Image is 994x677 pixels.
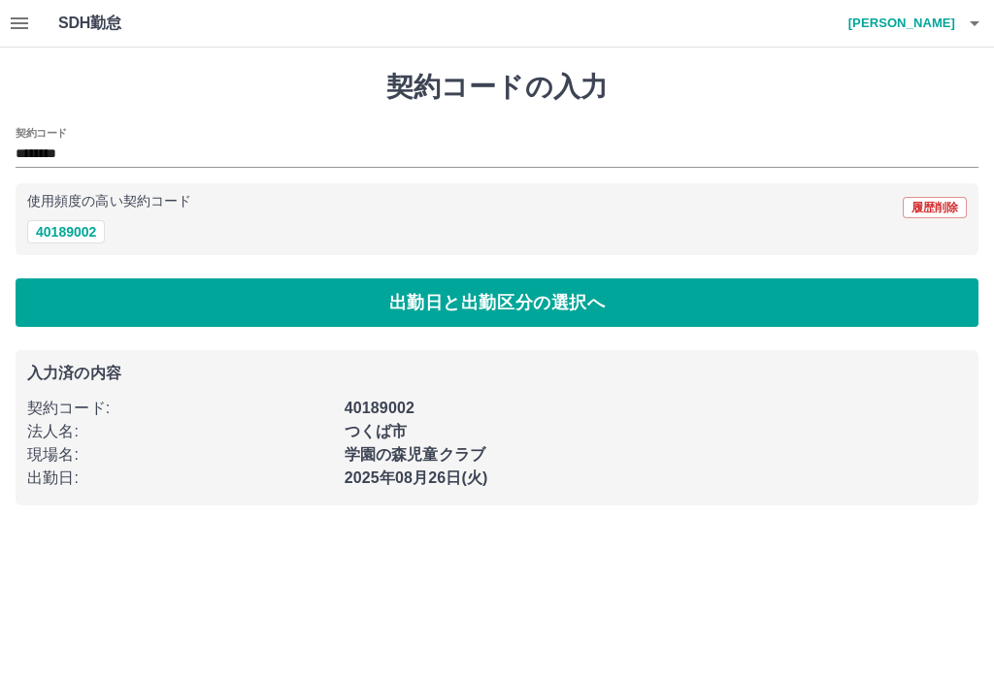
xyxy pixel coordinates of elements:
h2: 契約コード [16,125,67,141]
p: 入力済の内容 [27,366,967,381]
h1: 契約コードの入力 [16,71,978,104]
button: 履歴削除 [903,197,967,218]
button: 出勤日と出勤区分の選択へ [16,278,978,327]
p: 契約コード : [27,397,333,420]
b: 2025年08月26日(火) [345,469,488,486]
p: 使用頻度の高い契約コード [27,195,191,209]
b: 40189002 [345,400,414,416]
p: 現場名 : [27,443,333,467]
p: 出勤日 : [27,467,333,490]
p: 法人名 : [27,420,333,443]
button: 40189002 [27,220,105,243]
b: つくば市 [345,423,408,439]
b: 学園の森児童クラブ [345,446,485,463]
